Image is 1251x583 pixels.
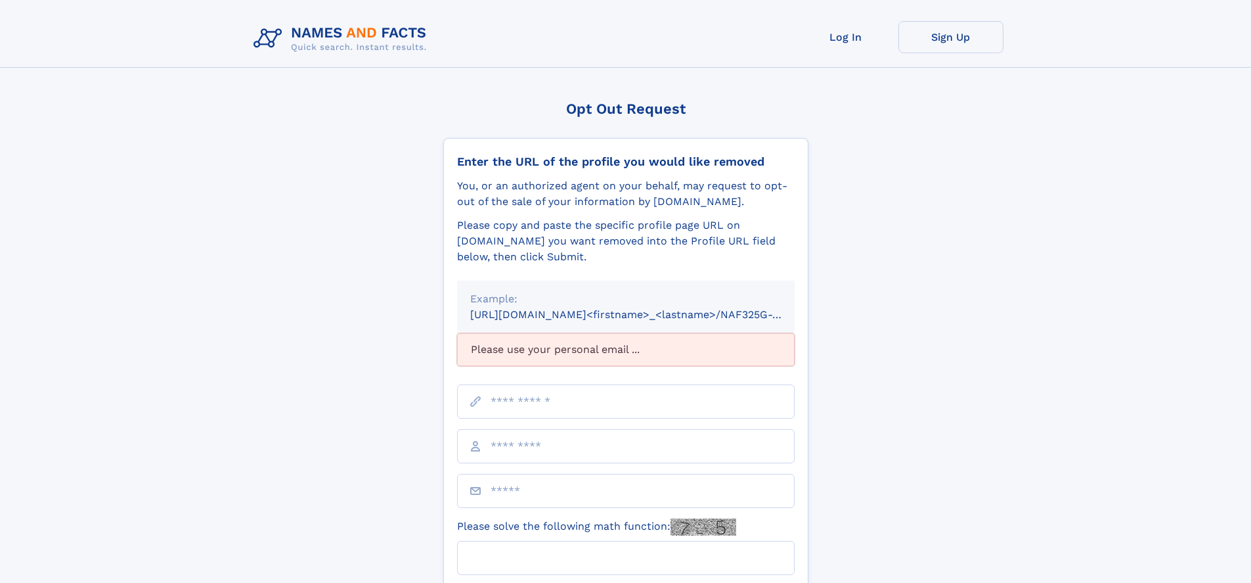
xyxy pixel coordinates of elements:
div: Enter the URL of the profile you would like removed [457,154,795,169]
a: Sign Up [898,21,1003,53]
div: Please copy and paste the specific profile page URL on [DOMAIN_NAME] you want removed into the Pr... [457,218,795,265]
small: [URL][DOMAIN_NAME]<firstname>_<lastname>/NAF325G-xxxxxxxx [470,308,820,321]
div: You, or an authorized agent on your behalf, may request to opt-out of the sale of your informatio... [457,178,795,210]
div: Please use your personal email ... [457,333,795,366]
label: Please solve the following math function: [457,519,736,536]
a: Log In [793,21,898,53]
img: Logo Names and Facts [248,21,437,57]
div: Example: [470,291,781,307]
div: Opt Out Request [443,101,808,117]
